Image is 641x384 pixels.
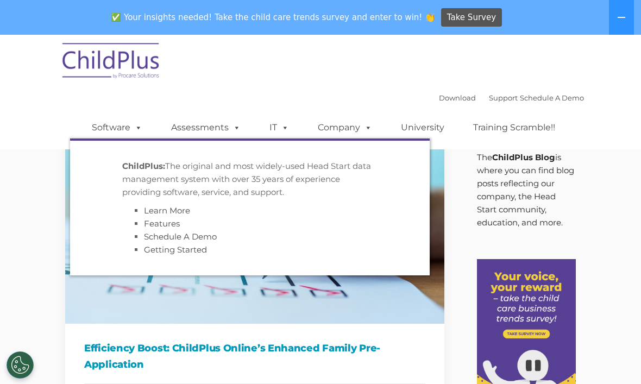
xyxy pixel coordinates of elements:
[144,218,180,229] a: Features
[84,340,425,373] h1: Efficiency Boost: ChildPlus Online’s Enhanced Family Pre-Application
[390,117,455,139] a: University
[307,117,383,139] a: Company
[144,205,190,216] a: Learn More
[107,7,439,28] span: ✅ Your insights needed! Take the child care trends survey and enter to win! 👏
[441,8,502,27] a: Take Survey
[57,35,166,90] img: ChildPlus by Procare Solutions
[144,244,207,255] a: Getting Started
[259,117,300,139] a: IT
[439,93,584,102] font: |
[520,93,584,102] a: Schedule A Demo
[144,231,217,242] a: Schedule A Demo
[492,152,555,162] strong: ChildPlus Blog
[489,93,518,102] a: Support
[122,161,165,171] strong: ChildPlus:
[447,8,496,27] span: Take Survey
[160,117,252,139] a: Assessments
[122,160,378,199] p: The original and most widely-used Head Start data management system with over 35 years of experie...
[477,151,576,229] p: The is where you can find blog posts reflecting our company, the Head Start community, education,...
[65,111,444,324] img: Efficiency Boost: ChildPlus Online's Enhanced Family Pre-Application Process - Streamlining Appli...
[7,351,34,379] button: Cookies Settings
[462,117,566,139] a: Training Scramble!!
[81,117,153,139] a: Software
[439,93,476,102] a: Download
